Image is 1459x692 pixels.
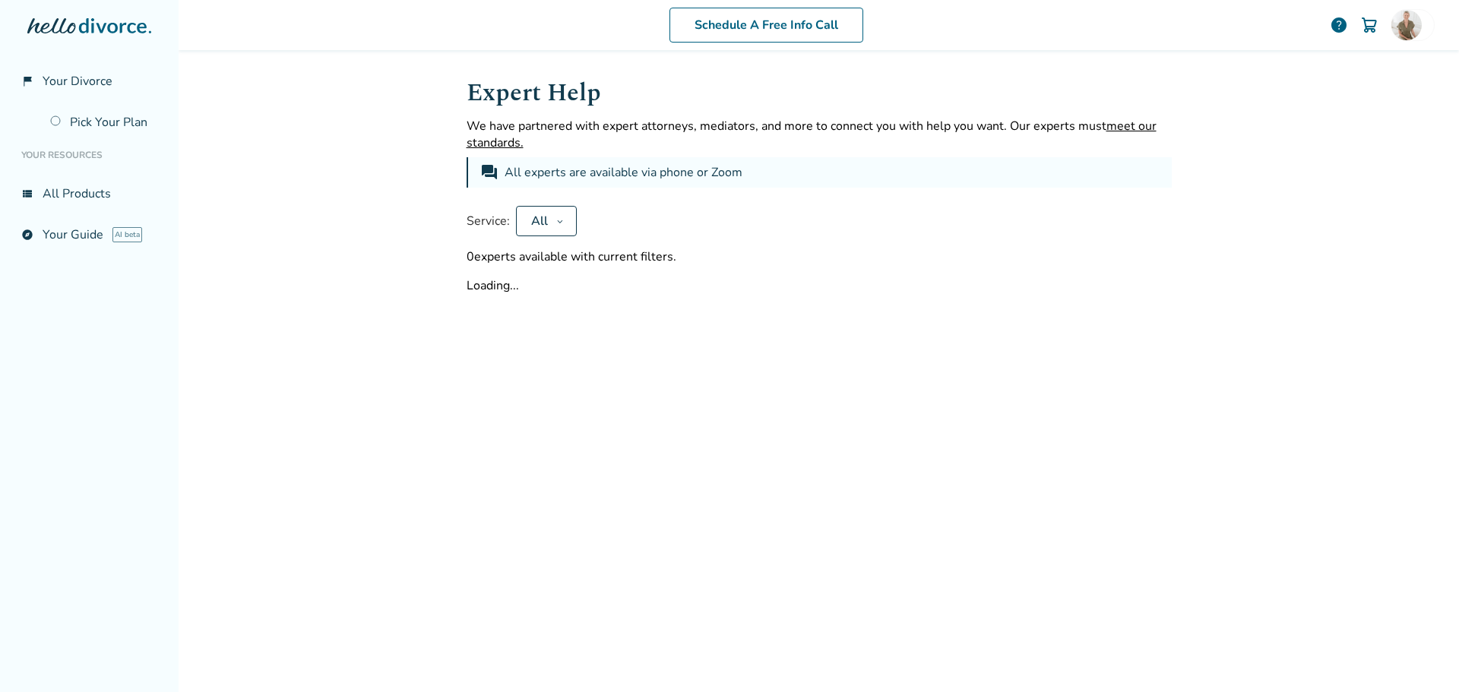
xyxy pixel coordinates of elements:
[21,75,33,87] span: flag_2
[505,163,745,182] div: All experts are available via phone or Zoom
[467,213,510,229] span: Service:
[669,8,863,43] a: Schedule A Free Info Call
[12,140,166,170] li: Your Resources
[12,217,166,252] a: exploreYour GuideAI beta
[112,227,142,242] span: AI beta
[21,229,33,241] span: explore
[1330,16,1348,34] a: help
[12,176,166,211] a: view_listAll Products
[21,188,33,200] span: view_list
[467,248,1172,265] div: 0 experts available with current filters.
[480,163,498,182] span: forum
[467,118,1157,151] span: meet our standards.
[467,74,1172,112] h1: Expert Help
[516,206,577,236] button: All
[467,118,1172,151] p: We have partnered with expert attorneys, mediators, and more to connect you with help you want. O...
[12,64,166,99] a: flag_2Your Divorce
[1360,16,1378,34] img: Cart
[1391,10,1422,40] img: Melissa Farag
[467,277,1172,294] div: Loading...
[529,213,550,229] div: All
[41,105,166,140] a: Pick Your Plan
[43,73,112,90] span: Your Divorce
